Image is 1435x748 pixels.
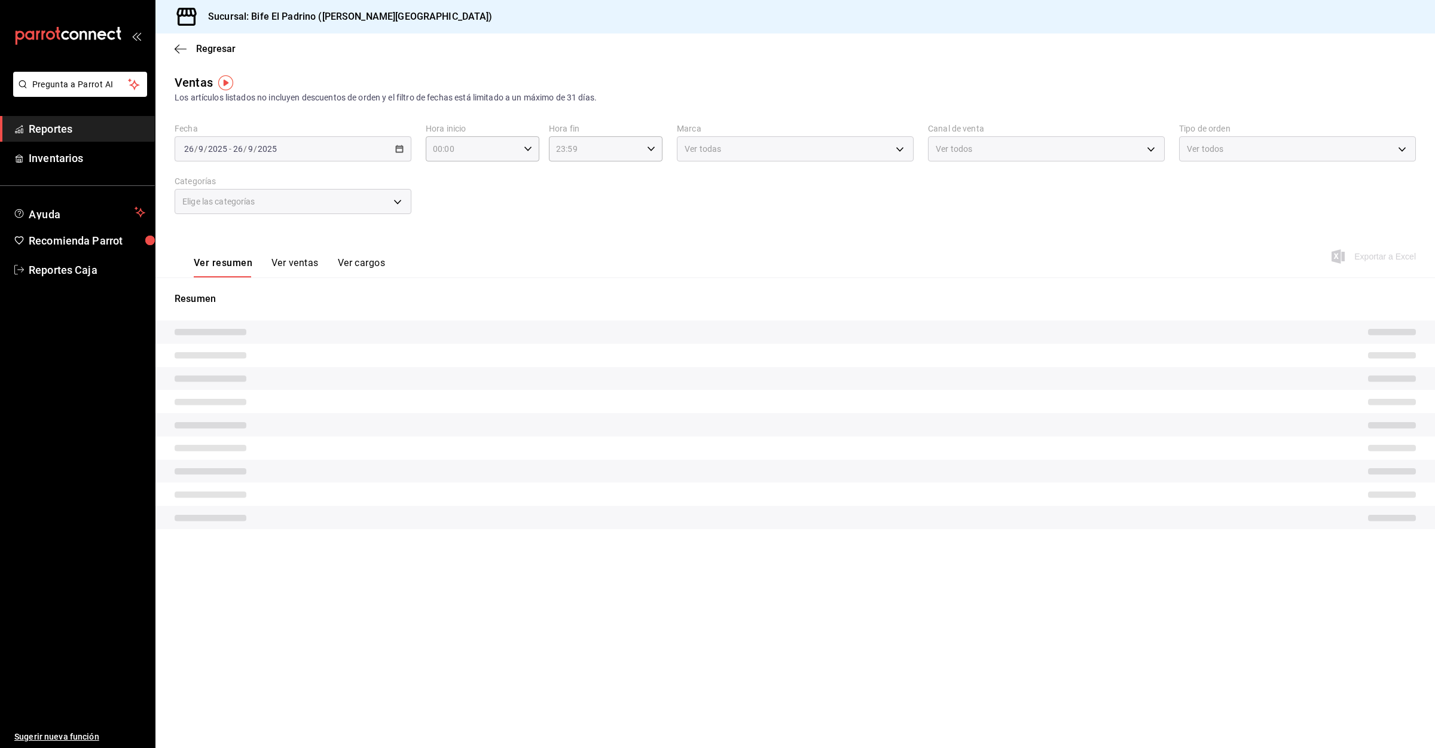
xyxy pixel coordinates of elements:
[338,257,386,277] button: Ver cargos
[132,31,141,41] button: open_drawer_menu
[29,233,145,249] span: Recomienda Parrot
[175,74,213,91] div: Ventas
[175,292,1416,306] p: Resumen
[194,144,198,154] span: /
[271,257,319,277] button: Ver ventas
[14,731,145,743] span: Sugerir nueva función
[1179,124,1416,133] label: Tipo de orden
[928,124,1165,133] label: Canal de venta
[243,144,247,154] span: /
[254,144,257,154] span: /
[936,143,972,155] span: Ver todos
[29,150,145,166] span: Inventarios
[184,144,194,154] input: --
[677,124,914,133] label: Marca
[29,121,145,137] span: Reportes
[8,87,147,99] a: Pregunta a Parrot AI
[13,72,147,97] button: Pregunta a Parrot AI
[685,143,721,155] span: Ver todas
[199,10,493,24] h3: Sucursal: Bife El Padrino ([PERSON_NAME][GEOGRAPHIC_DATA])
[29,262,145,278] span: Reportes Caja
[426,124,539,133] label: Hora inicio
[182,196,255,207] span: Elige las categorías
[549,124,662,133] label: Hora fin
[175,177,411,185] label: Categorías
[32,78,129,91] span: Pregunta a Parrot AI
[248,144,254,154] input: --
[175,43,236,54] button: Regresar
[207,144,228,154] input: ----
[196,43,236,54] span: Regresar
[257,144,277,154] input: ----
[233,144,243,154] input: --
[1187,143,1223,155] span: Ver todos
[29,205,130,219] span: Ayuda
[198,144,204,154] input: --
[194,257,252,277] button: Ver resumen
[175,124,411,133] label: Fecha
[204,144,207,154] span: /
[175,91,1416,104] div: Los artículos listados no incluyen descuentos de orden y el filtro de fechas está limitado a un m...
[229,144,231,154] span: -
[218,75,233,90] img: Tooltip marker
[194,257,385,277] div: navigation tabs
